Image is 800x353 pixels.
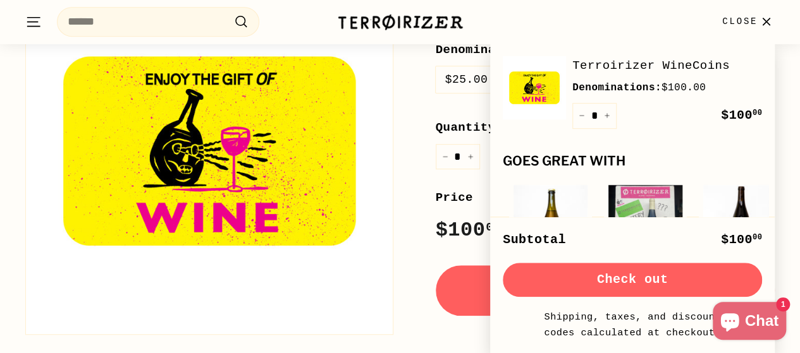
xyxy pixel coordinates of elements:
button: Check out [503,263,762,297]
label: Quantity [436,118,775,137]
img: Terroirizer WineCoins [503,56,566,119]
span: Close [722,15,758,28]
small: Shipping, taxes, and discount codes calculated at checkout. [541,309,724,340]
span: $100 [436,218,502,242]
button: Add to cart [436,265,775,316]
label: Price [436,188,775,207]
div: Subtotal [503,230,566,250]
button: Reduce item quantity by one [572,103,591,129]
button: Increase item quantity by one [598,103,617,129]
button: Increase item quantity by one [461,144,480,170]
label: Denominations [436,40,775,59]
sup: 00 [753,109,762,117]
span: $100 [721,108,762,123]
sup: 00 [486,220,501,234]
div: Goes great with [503,154,762,169]
label: $25.00 [436,66,498,93]
button: Reduce item quantity by one [436,144,455,170]
inbox-online-store-chat: Shopify online store chat [709,302,790,343]
sup: 00 [753,233,762,242]
div: $100.00 [572,80,762,97]
input: quantity [436,144,480,170]
a: Terroirizer WineCoins [572,56,762,75]
button: Close [715,3,782,40]
span: Denominations: [572,82,662,93]
div: $100 [721,230,762,250]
